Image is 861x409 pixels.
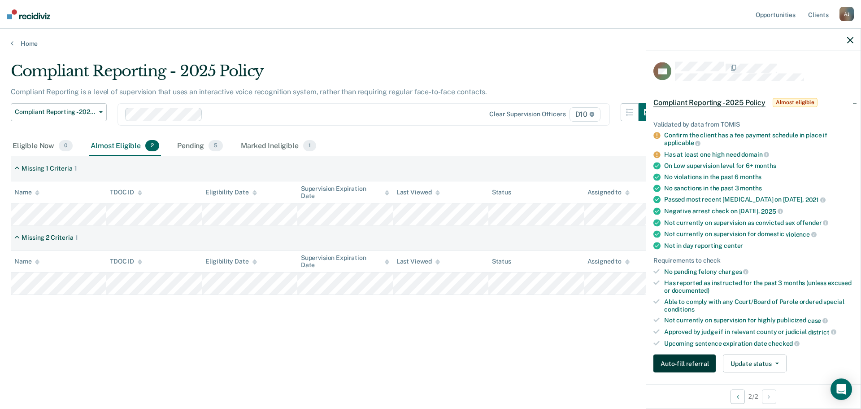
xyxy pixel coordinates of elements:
div: Last Viewed [396,258,440,265]
div: Eligibility Date [205,258,257,265]
button: Auto-fill referral [653,355,716,373]
div: 2 / 2 [646,384,861,408]
span: months [755,162,776,169]
div: Name [14,189,39,196]
div: Open Intercom Messenger [831,378,852,400]
div: Has at least one high need domain [664,150,853,158]
div: Name [14,258,39,265]
div: Missing 1 Criteria [22,165,72,172]
div: Assigned to [587,189,630,196]
span: 2021 [805,196,826,203]
div: Pending [175,136,225,156]
span: months [740,173,761,180]
div: Not currently on supervision for highly publicized [664,317,853,325]
div: 1 [75,234,78,242]
div: Confirm the client has a fee payment schedule in place if applicable [664,132,853,147]
img: Recidiviz [7,9,50,19]
div: Status [492,189,511,196]
div: Eligibility Date [205,189,257,196]
div: Marked Ineligible [239,136,318,156]
div: Passed most recent [MEDICAL_DATA] on [DATE], [664,196,853,204]
button: Next Opportunity [762,389,776,404]
span: district [808,328,836,335]
div: No sanctions in the past 3 [664,185,853,192]
span: D10 [570,107,600,122]
div: Approved by judge if in relevant county or judicial [664,328,853,336]
div: Upcoming sentence expiration date [664,339,853,347]
div: Not currently on supervision as convicted sex [664,219,853,227]
span: center [724,242,743,249]
div: Compliant Reporting - 2025 PolicyAlmost eligible [646,88,861,117]
span: 5 [209,140,223,152]
div: Validated by data from TOMIS [653,120,853,128]
div: Able to comply with any Court/Board of Parole ordered special [664,298,853,313]
p: Compliant Reporting is a level of supervision that uses an interactive voice recognition system, ... [11,88,487,96]
span: violence [786,230,817,237]
div: On Low supervision level for 6+ [664,162,853,170]
button: Previous Opportunity [731,389,745,404]
button: Update status [723,355,786,373]
div: Not in day reporting [664,242,853,249]
div: Eligible Now [11,136,74,156]
div: Requirements to check [653,256,853,264]
span: 2025 [761,207,783,215]
span: documented) [672,286,709,294]
div: A J [839,7,854,21]
span: 1 [303,140,316,152]
span: 0 [59,140,73,152]
span: 2 [145,140,159,152]
span: Compliant Reporting - 2025 Policy [653,98,765,107]
span: case [808,317,828,324]
div: Status [492,258,511,265]
div: Has reported as instructed for the past 3 months (unless excused or [664,279,853,295]
span: checked [768,340,800,347]
a: Navigate to form link [653,355,719,373]
div: No violations in the past 6 [664,173,853,181]
div: Compliant Reporting - 2025 Policy [11,62,657,88]
div: Not currently on supervision for domestic [664,230,853,238]
span: charges [718,268,749,275]
div: Supervision Expiration Date [301,254,389,269]
span: months [740,185,761,192]
div: TDOC ID [110,189,142,196]
div: Negative arrest check on [DATE], [664,207,853,215]
div: Last Viewed [396,189,440,196]
span: conditions [664,305,695,312]
div: Missing 2 Criteria [22,234,73,242]
div: 1 [74,165,77,172]
div: No pending felony [664,268,853,276]
div: Supervision Expiration Date [301,185,389,200]
span: offender [796,219,829,226]
div: TDOC ID [110,258,142,265]
span: Almost eligible [773,98,818,107]
div: Clear supervision officers [489,110,565,118]
span: Compliant Reporting - 2025 Policy [15,108,96,116]
div: Almost Eligible [89,136,161,156]
div: Assigned to [587,258,630,265]
a: Home [11,40,850,48]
